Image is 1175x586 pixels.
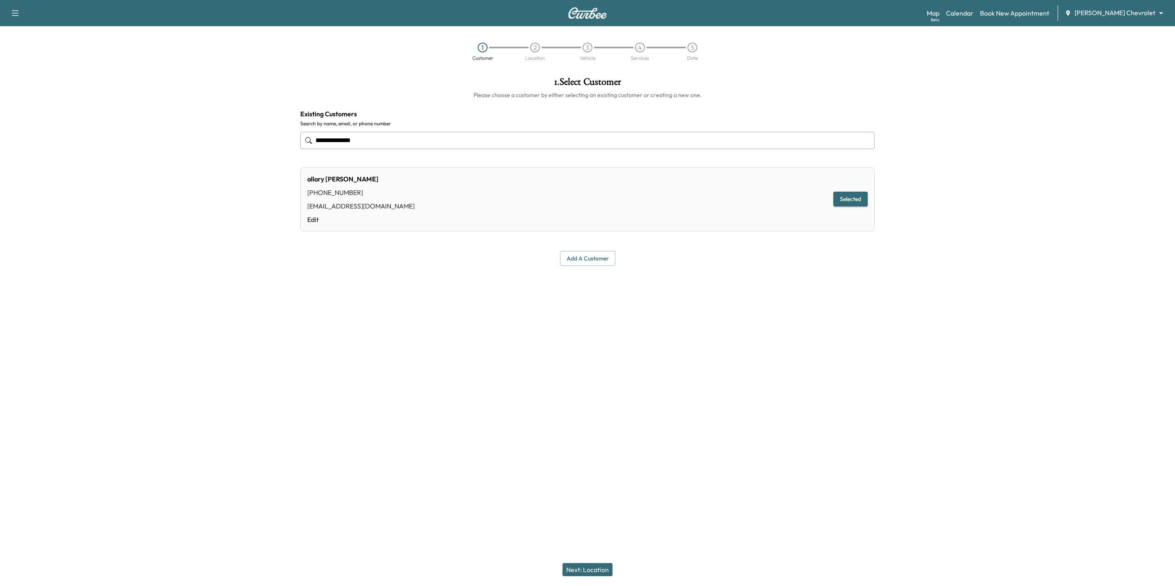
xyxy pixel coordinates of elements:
[1075,8,1155,18] span: [PERSON_NAME] Chevrolet
[307,201,415,211] div: [EMAIL_ADDRESS][DOMAIN_NAME]
[631,56,649,61] div: Services
[563,563,612,576] button: Next: Location
[525,56,545,61] div: Location
[833,192,868,207] button: Selected
[300,77,875,91] h1: 1 . Select Customer
[478,43,488,52] div: 1
[307,215,415,224] a: Edit
[931,17,939,23] div: Beta
[300,91,875,99] h6: Please choose a customer by either selecting an existing customer or creating a new one.
[472,56,493,61] div: Customer
[560,251,615,266] button: Add a customer
[946,8,973,18] a: Calendar
[980,8,1049,18] a: Book New Appointment
[583,43,592,52] div: 3
[580,56,595,61] div: Vehicle
[307,188,415,197] div: [PHONE_NUMBER]
[687,43,697,52] div: 5
[927,8,939,18] a: MapBeta
[687,56,698,61] div: Date
[635,43,645,52] div: 4
[300,120,875,127] label: Search by name, email, or phone number
[307,174,415,184] div: allary [PERSON_NAME]
[568,7,607,19] img: Curbee Logo
[530,43,540,52] div: 2
[300,109,875,119] h4: Existing Customers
